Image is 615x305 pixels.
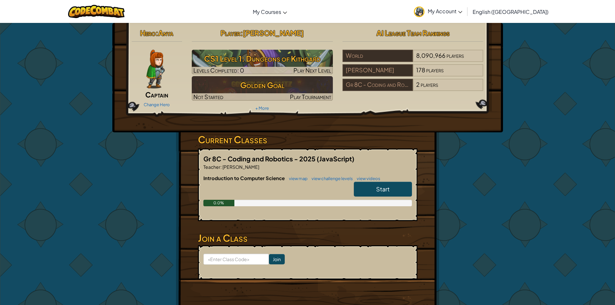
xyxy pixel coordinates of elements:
[250,3,290,20] a: My Courses
[411,1,466,22] a: My Account
[220,28,240,37] span: Player
[343,56,484,63] a: World8,090,966players
[192,50,333,74] a: Play Next Level
[343,79,413,91] div: Gr 8C - Coding and Robotics - 2025
[203,155,317,163] span: Gr 8C - Coding and Robotics - 2025
[192,76,333,101] a: Golden GoalNot StartedPlay Tournament
[240,28,243,37] span: :
[192,78,333,92] h3: Golden Goal
[198,132,417,147] h3: Current Classes
[421,81,438,88] span: players
[473,8,548,15] span: English ([GEOGRAPHIC_DATA])
[193,93,223,100] span: Not Started
[376,28,450,37] span: AI League Team Rankings
[146,50,165,88] img: captain-pose.png
[145,90,168,99] span: Captain
[343,85,484,92] a: Gr 8C - Coding and Robotics - 20252players
[446,52,464,59] span: players
[376,185,390,193] span: Start
[198,231,417,245] h3: Join a Class
[192,76,333,101] img: Golden Goal
[290,93,331,100] span: Play Tournament
[428,8,462,15] span: My Account
[255,106,269,111] a: + More
[144,102,170,107] a: Change Hero
[343,64,413,76] div: [PERSON_NAME]
[469,3,552,20] a: English ([GEOGRAPHIC_DATA])
[317,155,354,163] span: (JavaScript)
[203,254,269,265] input: <Enter Class Code>
[269,254,285,264] input: Join
[253,8,281,15] span: My Courses
[416,66,425,74] span: 178
[203,200,235,206] div: 0.0%
[426,66,444,74] span: players
[158,28,173,37] span: Anya
[416,52,446,59] span: 8,090,966
[293,66,331,74] span: Play Next Level
[203,175,286,181] span: Introduction to Computer Science
[286,176,308,181] a: view map
[243,28,304,37] span: [PERSON_NAME]
[203,164,220,170] span: Teacher
[343,50,413,62] div: World
[308,176,353,181] a: view challenge levels
[68,5,125,18] img: CodeCombat logo
[140,28,156,37] span: Hero
[192,51,333,66] h3: CS1 Level 1: Dungeons of Kithgard
[193,66,244,74] span: Levels Completed: 0
[354,176,380,181] a: view videos
[220,164,222,170] span: :
[192,50,333,74] img: CS1 Level 1: Dungeons of Kithgard
[343,70,484,78] a: [PERSON_NAME]178players
[414,6,425,17] img: avatar
[222,164,259,170] span: [PERSON_NAME]
[156,28,158,37] span: :
[416,81,420,88] span: 2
